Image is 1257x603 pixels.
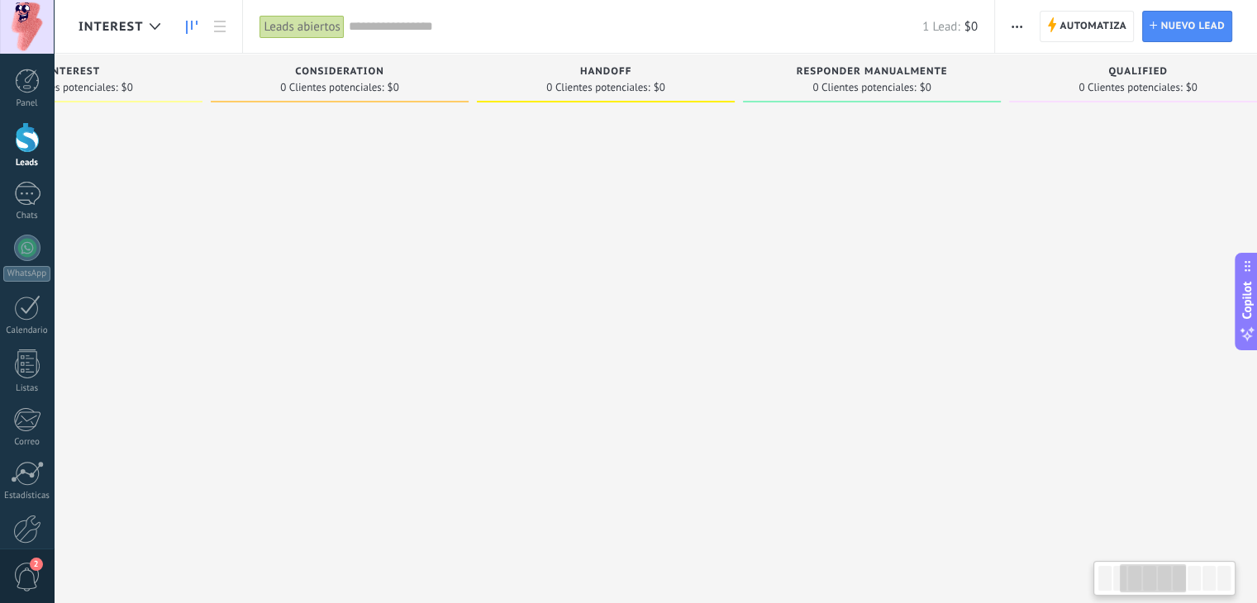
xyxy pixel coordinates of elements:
span: 0 Clientes potenciales: [546,83,650,93]
span: $0 [121,83,133,93]
span: Consideration [295,66,383,78]
span: 2 [30,558,43,571]
span: Handoff [580,66,631,78]
span: Responder manualmente [797,66,948,78]
span: 1 Lead: [922,19,959,35]
span: $0 [964,19,978,35]
span: $0 [388,83,399,93]
div: Responder manualmente [751,66,993,80]
div: Calendario [3,325,51,336]
span: Automatiza [1059,12,1126,41]
span: 0 Clientes potenciales: [14,83,117,93]
a: Automatiza [1040,11,1134,42]
div: Consideration [219,66,460,80]
div: Correo [3,437,51,448]
span: $0 [920,83,931,93]
span: 0 Clientes potenciales: [1078,83,1182,93]
span: 0 Clientes potenciales: [812,83,916,93]
div: WhatsApp [3,266,50,282]
span: Interest [79,19,143,35]
div: Estadísticas [3,491,51,501]
span: Qualified [1108,66,1168,78]
div: Listas [3,383,51,394]
a: Nuevo lead [1142,11,1232,42]
div: Leads abiertos [259,15,344,39]
span: Interest [47,66,100,78]
span: $0 [1186,83,1197,93]
div: Panel [3,98,51,109]
div: Leads [3,158,51,169]
div: Handoff [485,66,726,80]
div: Chats [3,211,51,221]
span: Nuevo lead [1160,12,1225,41]
span: $0 [654,83,665,93]
span: Copilot [1239,282,1255,320]
span: 0 Clientes potenciales: [280,83,383,93]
